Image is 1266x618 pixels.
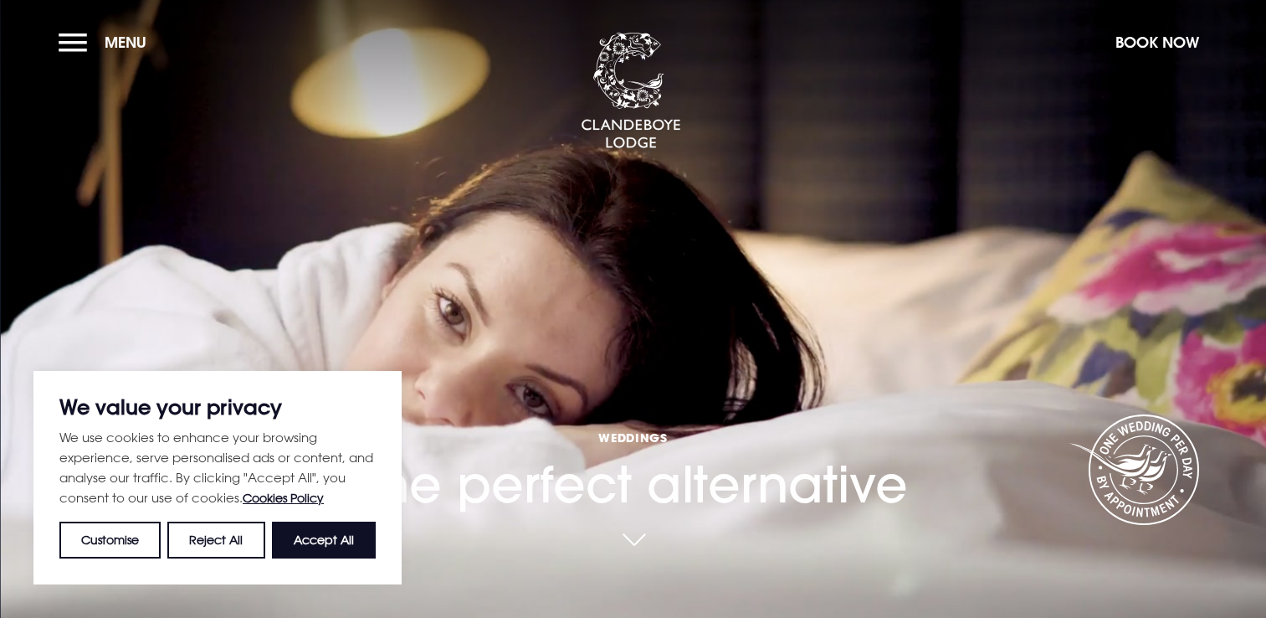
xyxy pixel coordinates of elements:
[59,24,155,60] button: Menu
[33,371,402,585] div: We value your privacy
[59,427,376,508] p: We use cookies to enhance your browsing experience, serve personalised ads or content, and analys...
[358,430,908,445] span: Weddings
[105,33,146,52] span: Menu
[59,522,161,559] button: Customise
[1107,24,1207,60] button: Book Now
[243,491,324,505] a: Cookies Policy
[167,522,264,559] button: Reject All
[272,522,376,559] button: Accept All
[581,33,681,150] img: Clandeboye Lodge
[59,397,376,417] p: We value your privacy
[358,353,908,514] h1: The perfect alternative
